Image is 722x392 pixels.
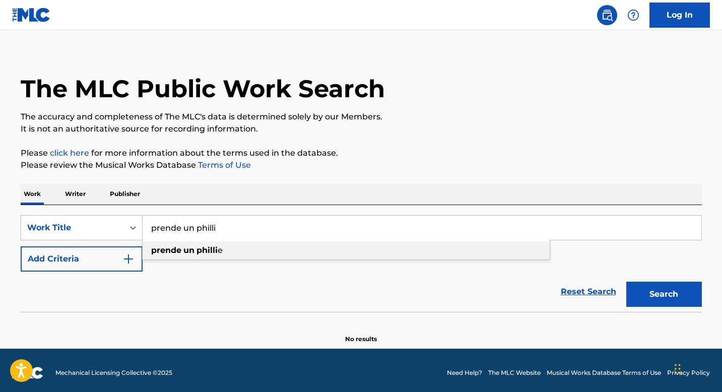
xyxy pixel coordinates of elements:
[597,5,617,25] a: Public Search
[21,215,702,312] form: Search Form
[21,159,702,171] p: Please review the Musical Works Database
[667,368,710,377] a: Privacy Policy
[672,344,722,392] iframe: Chat Widget
[623,5,643,25] div: Help
[107,183,143,205] p: Publisher
[21,123,702,135] p: It is not an authoritative source for recording information.
[12,8,51,22] img: MLC Logo
[601,9,613,21] img: search
[50,148,89,158] a: click here
[21,183,44,205] p: Work
[21,74,385,104] h1: The MLC Public Work Search
[122,253,135,265] img: 9d2ae6d4665cec9f34b9.svg
[55,368,172,377] span: Mechanical Licensing Collective © 2025
[675,354,681,384] div: Drag
[21,111,702,123] p: The accuracy and completeness of The MLC's data is determined solely by our Members.
[21,147,702,159] p: Please for more information about the terms used in the database.
[62,183,89,205] p: Writer
[151,245,181,255] strong: prende
[556,281,621,303] a: Reset Search
[649,3,710,28] a: Log In
[488,368,541,377] a: The MLC Website
[218,245,223,255] span: e
[21,246,143,272] button: Add Criteria
[27,222,118,234] div: Work Title
[547,368,661,377] a: Musical Works Database Terms of Use
[196,160,251,170] a: Terms of Use
[626,282,702,307] button: Search
[196,245,218,255] strong: philli
[447,368,482,377] a: Need Help?
[183,245,194,255] strong: un
[627,9,639,21] img: help
[345,322,377,344] p: No results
